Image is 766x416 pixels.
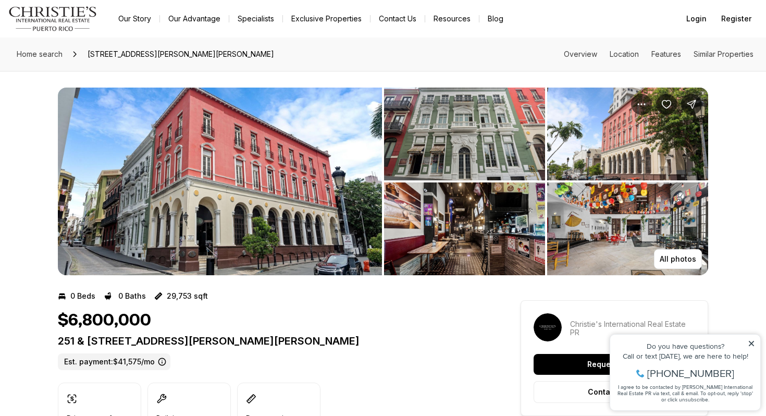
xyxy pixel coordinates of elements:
span: I agree to be contacted by [PERSON_NAME] International Real Estate PR via text, call & email. To ... [13,64,149,84]
li: 1 of 8 [58,88,382,275]
span: [STREET_ADDRESS][PERSON_NAME][PERSON_NAME] [83,46,278,63]
button: Property options [631,94,652,115]
a: Our Advantage [160,11,229,26]
span: Login [686,15,707,23]
button: Save Property: 251 & 301 RECINTO SUR & SAN JUSTO [656,94,677,115]
a: Skip to: Location [610,50,639,58]
button: Share Property: 251 & 301 RECINTO SUR & SAN JUSTO [681,94,702,115]
a: Home search [13,46,67,63]
button: View image gallery [384,182,545,275]
p: 251 & [STREET_ADDRESS][PERSON_NAME][PERSON_NAME] [58,335,483,347]
div: Do you have questions? [11,23,151,31]
p: Request a tour [587,360,641,369]
a: Skip to: Features [651,50,681,58]
li: 2 of 8 [384,88,708,275]
a: Specialists [229,11,282,26]
a: Exclusive Properties [283,11,370,26]
a: Resources [425,11,479,26]
p: 0 Beds [70,292,95,300]
button: View image gallery [58,88,382,275]
p: Christie's International Real Estate PR [570,320,695,337]
p: 0 Baths [118,292,146,300]
span: [PHONE_NUMBER] [43,49,130,59]
img: logo [8,6,97,31]
span: Register [721,15,751,23]
p: All photos [660,255,696,263]
a: Skip to: Overview [564,50,597,58]
button: Contact Us [370,11,425,26]
div: Listing Photos [58,88,708,275]
button: Login [680,8,713,29]
button: All photos [654,249,702,269]
p: Contact agent [588,388,641,396]
p: 29,753 sqft [167,292,208,300]
a: Skip to: Similar Properties [694,50,753,58]
button: Contact agent [534,381,695,403]
a: Blog [479,11,512,26]
label: Est. payment: $41,575/mo [58,353,170,370]
div: Call or text [DATE], we are here to help! [11,33,151,41]
button: View image gallery [547,88,708,180]
h1: $6,800,000 [58,311,151,331]
nav: Page section menu [564,50,753,58]
button: View image gallery [384,88,545,180]
span: Home search [17,50,63,58]
a: Our Story [110,11,159,26]
button: Register [715,8,758,29]
button: View image gallery [547,182,708,275]
button: Request a tour [534,354,695,375]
